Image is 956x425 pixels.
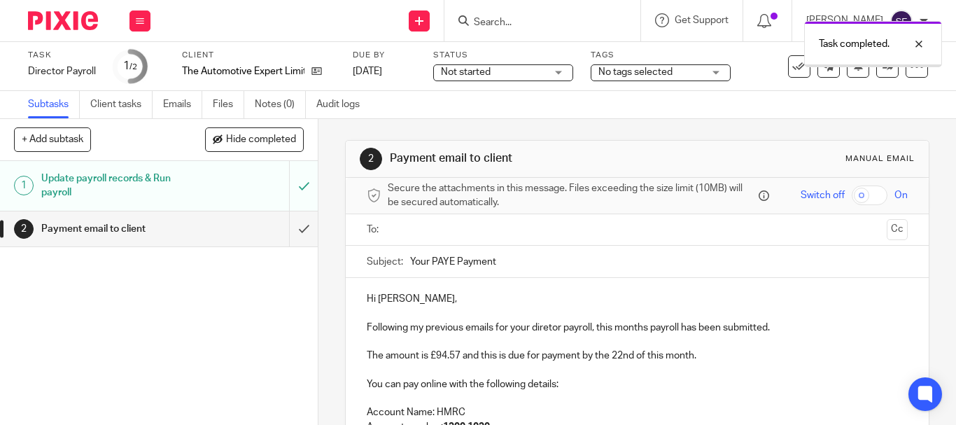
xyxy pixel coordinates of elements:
span: Not started [441,67,491,77]
label: Subject: [367,255,403,269]
small: /2 [129,63,137,71]
label: Task [28,50,96,61]
div: 1 [123,58,137,74]
div: Director Payroll [28,64,96,78]
div: 1 [14,176,34,195]
label: Client [182,50,335,61]
h1: Update payroll records & Run payroll [41,168,197,204]
span: Switch off [801,188,845,202]
p: The Automotive Expert Limited [182,64,304,78]
a: Emails [163,91,202,118]
p: The amount is £94.57 and this is due for payment by the 22nd of this month. [367,349,908,363]
label: Due by [353,50,416,61]
h1: Payment email to client [390,151,667,166]
button: + Add subtask [14,127,91,151]
a: Files [213,91,244,118]
label: Status [433,50,573,61]
img: Pixie [28,11,98,30]
button: Cc [887,219,908,240]
div: 2 [360,148,382,170]
span: [DATE] [353,67,382,76]
a: Notes (0) [255,91,306,118]
a: Audit logs [316,91,370,118]
span: Secure the attachments in this message. Files exceeding the size limit (10MB) will be secured aut... [388,181,755,210]
p: Following my previous emails for your diretor payroll, this months payroll has been submitted. [367,321,908,335]
input: Search [472,17,598,29]
div: Manual email [845,153,915,165]
button: Hide completed [205,127,304,151]
a: Client tasks [90,91,153,118]
p: Task completed. [819,37,890,51]
a: Subtasks [28,91,80,118]
p: You can pay online with the following details: [367,377,908,391]
label: To: [367,223,382,237]
div: 2 [14,219,34,239]
span: Hide completed [226,134,296,146]
span: On [894,188,908,202]
img: svg%3E [890,10,913,32]
p: Hi [PERSON_NAME], [367,292,908,306]
p: Account Name: HMRC [367,405,908,419]
span: No tags selected [598,67,673,77]
h1: Payment email to client [41,218,197,239]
